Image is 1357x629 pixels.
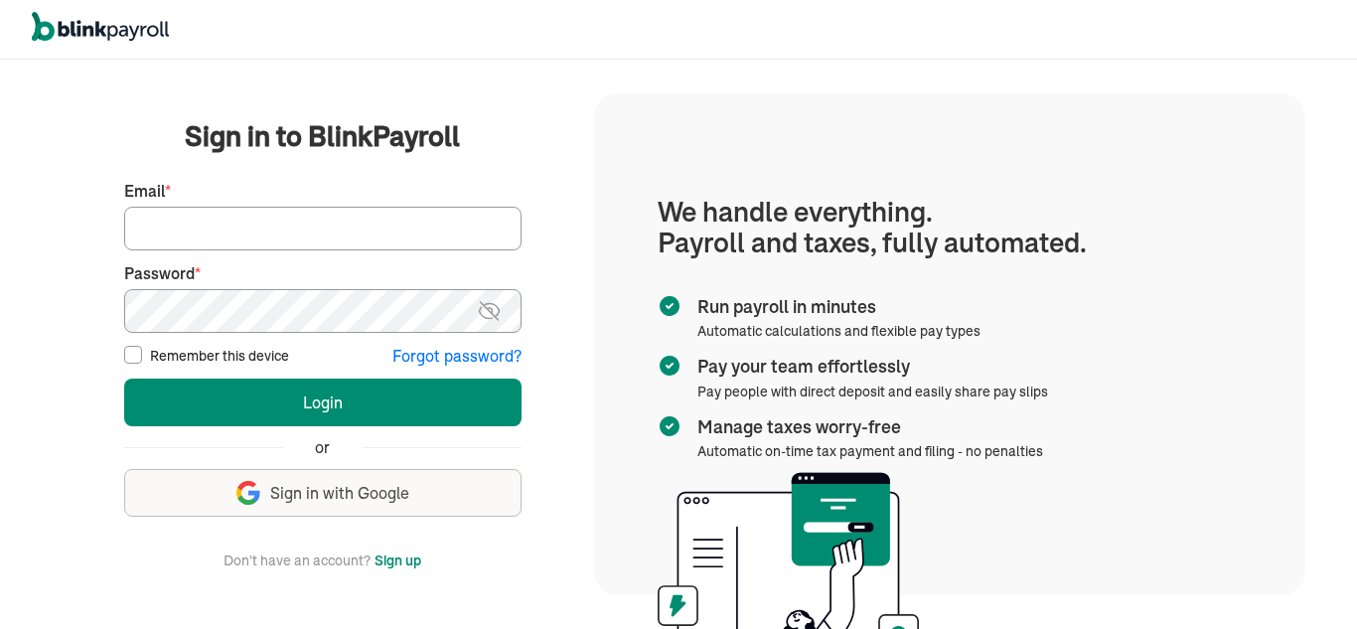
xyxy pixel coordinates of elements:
[658,197,1242,258] h1: We handle everything. Payroll and taxes, fully automated.
[150,346,289,366] label: Remember this device
[697,294,973,320] span: Run payroll in minutes
[124,262,522,285] label: Password
[315,436,330,459] span: or
[375,549,421,572] button: Sign up
[658,354,681,378] img: checkmark
[32,12,169,42] img: logo
[658,414,681,438] img: checkmark
[224,549,371,572] span: Don't have an account?
[697,414,1035,440] span: Manage taxes worry-free
[236,481,260,505] img: google
[185,116,460,156] span: Sign in to BlinkPayroll
[697,322,980,340] span: Automatic calculations and flexible pay types
[270,482,409,505] span: Sign in with Google
[477,299,502,323] img: eye
[697,442,1043,460] span: Automatic on-time tax payment and filing - no penalties
[697,354,1040,380] span: Pay your team effortlessly
[392,345,522,368] button: Forgot password?
[658,294,681,318] img: checkmark
[124,379,522,426] button: Login
[124,180,522,203] label: Email
[124,469,522,517] button: Sign in with Google
[124,207,522,250] input: Your email address
[697,383,1048,400] span: Pay people with direct deposit and easily share pay slips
